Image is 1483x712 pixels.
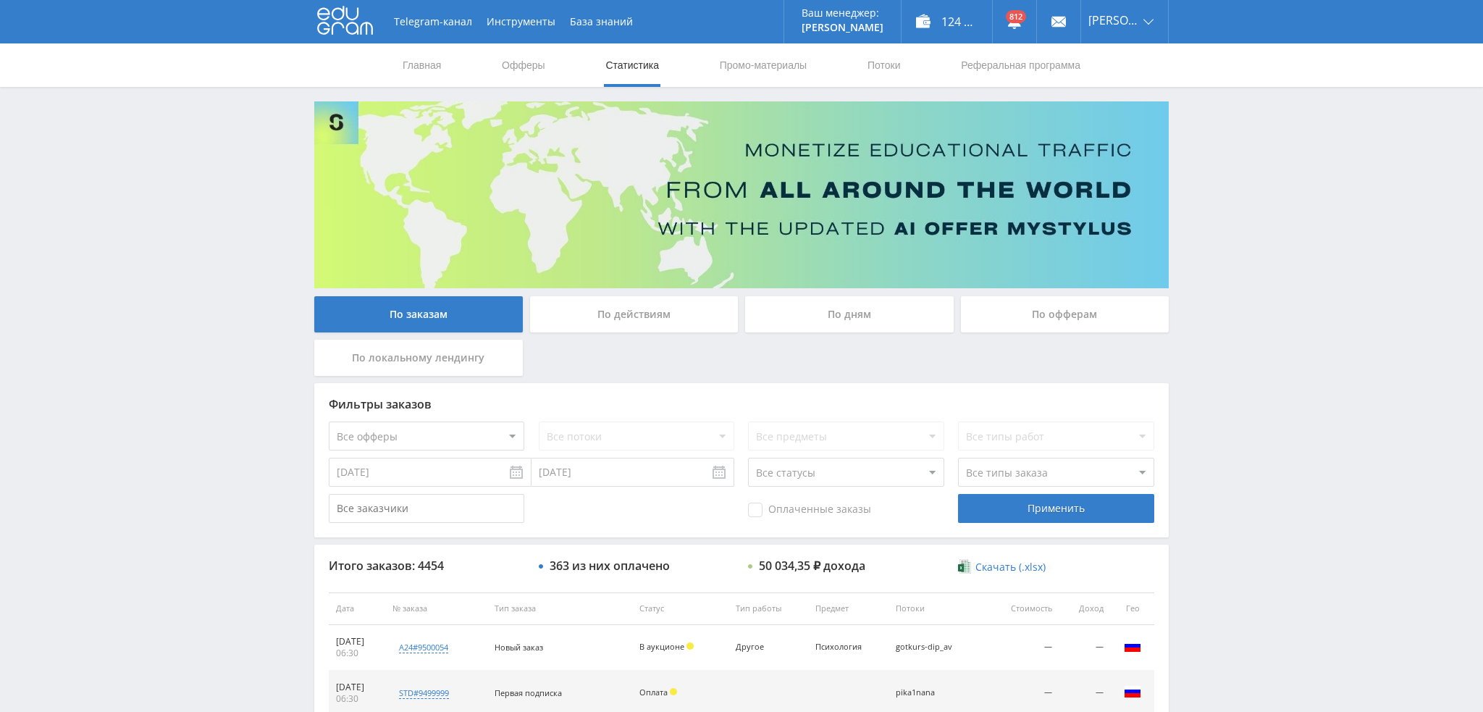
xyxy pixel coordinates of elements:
[1088,14,1139,26] span: [PERSON_NAME]
[604,43,660,87] a: Статистика
[745,296,954,332] div: По дням
[314,340,523,376] div: По локальному лендингу
[802,22,883,33] p: [PERSON_NAME]
[866,43,902,87] a: Потоки
[958,494,1154,523] div: Применить
[961,296,1169,332] div: По офферам
[329,494,524,523] input: Все заказчики
[314,101,1169,288] img: Banner
[500,43,547,87] a: Офферы
[314,296,523,332] div: По заказам
[530,296,739,332] div: По действиям
[401,43,442,87] a: Главная
[802,7,883,19] p: Ваш менеджер:
[718,43,808,87] a: Промо-материалы
[329,398,1154,411] div: Фильтры заказов
[959,43,1082,87] a: Реферальная программа
[748,503,871,517] span: Оплаченные заказы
